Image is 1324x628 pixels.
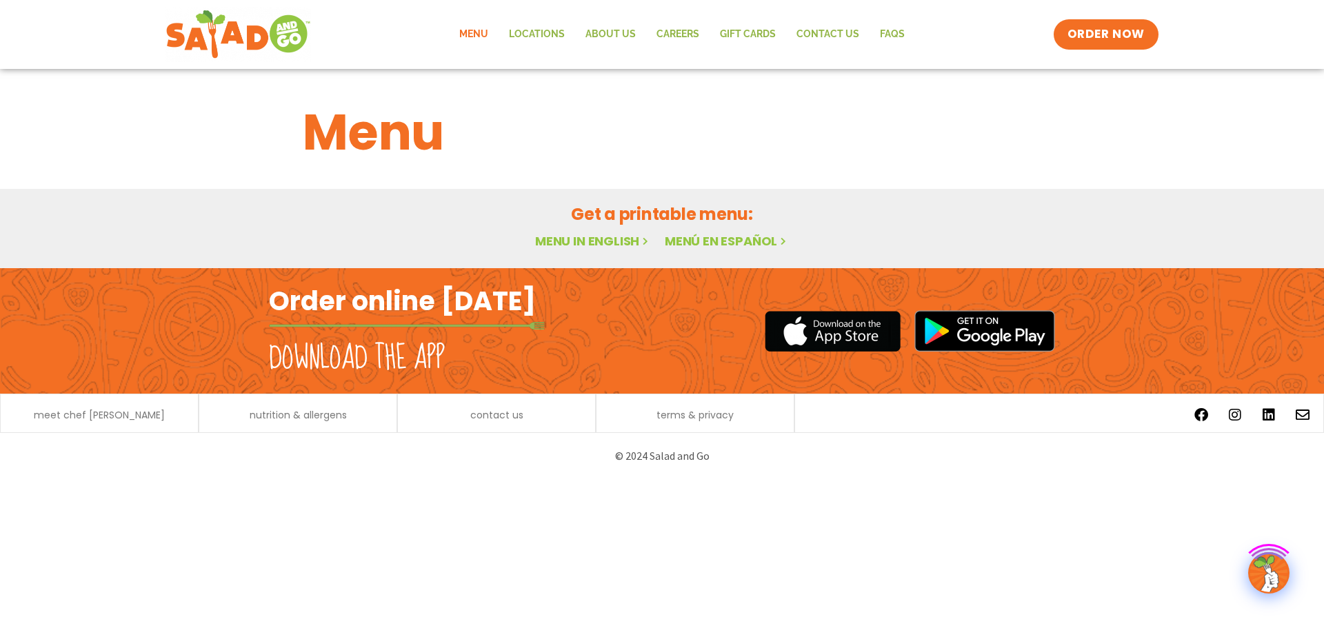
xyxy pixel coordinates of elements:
a: Locations [499,19,575,50]
a: Menú en español [665,232,789,250]
p: © 2024 Salad and Go [276,447,1048,465]
nav: Menu [449,19,915,50]
span: ORDER NOW [1067,26,1145,43]
a: FAQs [870,19,915,50]
a: Menu [449,19,499,50]
img: google_play [914,310,1055,352]
a: ORDER NOW [1054,19,1158,50]
h2: Order online [DATE] [269,284,536,318]
img: new-SAG-logo-768×292 [165,7,311,62]
a: terms & privacy [656,410,734,420]
h1: Menu [303,95,1021,170]
a: About Us [575,19,646,50]
h2: Download the app [269,339,445,378]
a: Menu in English [535,232,651,250]
a: Contact Us [786,19,870,50]
h2: Get a printable menu: [303,202,1021,226]
a: Careers [646,19,710,50]
img: fork [269,322,545,330]
a: meet chef [PERSON_NAME] [34,410,165,420]
a: nutrition & allergens [250,410,347,420]
img: appstore [765,309,901,354]
a: GIFT CARDS [710,19,786,50]
a: contact us [470,410,523,420]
